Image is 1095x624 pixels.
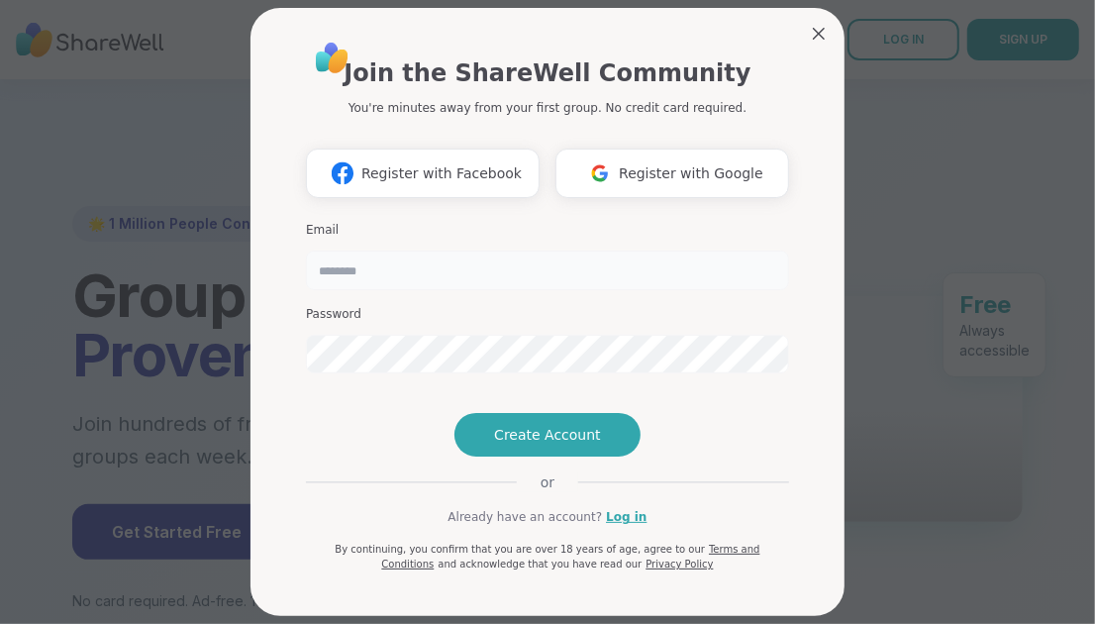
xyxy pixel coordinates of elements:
img: ShareWell Logomark [581,155,619,191]
span: Create Account [494,425,601,445]
button: Register with Facebook [306,149,540,198]
p: You're minutes away from your first group. No credit card required. [348,99,747,117]
button: Create Account [454,413,641,457]
span: Already have an account? [448,508,602,526]
button: Register with Google [555,149,789,198]
a: Privacy Policy [646,559,713,570]
span: By continuing, you confirm that you are over 18 years of age, agree to our [335,544,705,555]
h3: Email [306,222,789,239]
span: Register with Facebook [361,163,522,184]
span: Register with Google [619,163,763,184]
span: or [517,472,578,492]
a: Terms and Conditions [381,544,759,570]
a: Log in [606,508,647,526]
img: ShareWell Logomark [324,155,361,191]
h3: Password [306,306,789,323]
h1: Join the ShareWell Community [344,55,750,91]
span: and acknowledge that you have read our [438,559,642,570]
img: ShareWell Logo [310,36,354,80]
